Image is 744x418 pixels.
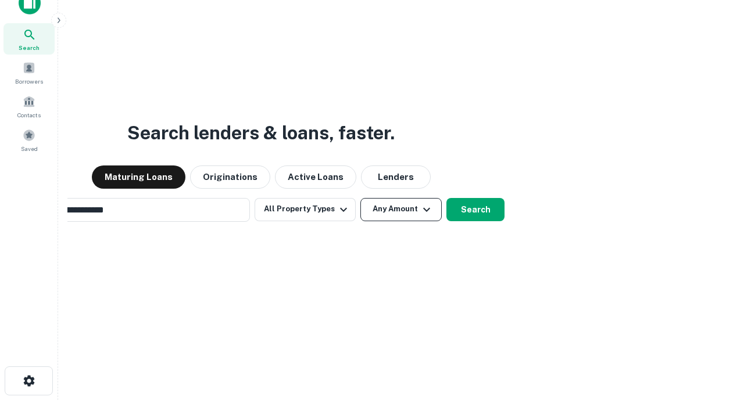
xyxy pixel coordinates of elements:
span: Saved [21,144,38,153]
button: Maturing Loans [92,165,185,189]
h3: Search lenders & loans, faster. [127,119,395,147]
button: Active Loans [275,165,356,189]
a: Search [3,23,55,55]
span: Borrowers [15,77,43,86]
button: Lenders [361,165,431,189]
button: Any Amount [360,198,442,221]
button: Originations [190,165,270,189]
a: Contacts [3,91,55,122]
span: Contacts [17,110,41,120]
a: Saved [3,124,55,156]
a: Borrowers [3,57,55,88]
iframe: Chat Widget [686,325,744,381]
button: Search [446,198,505,221]
span: Search [19,43,40,52]
button: All Property Types [255,198,356,221]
